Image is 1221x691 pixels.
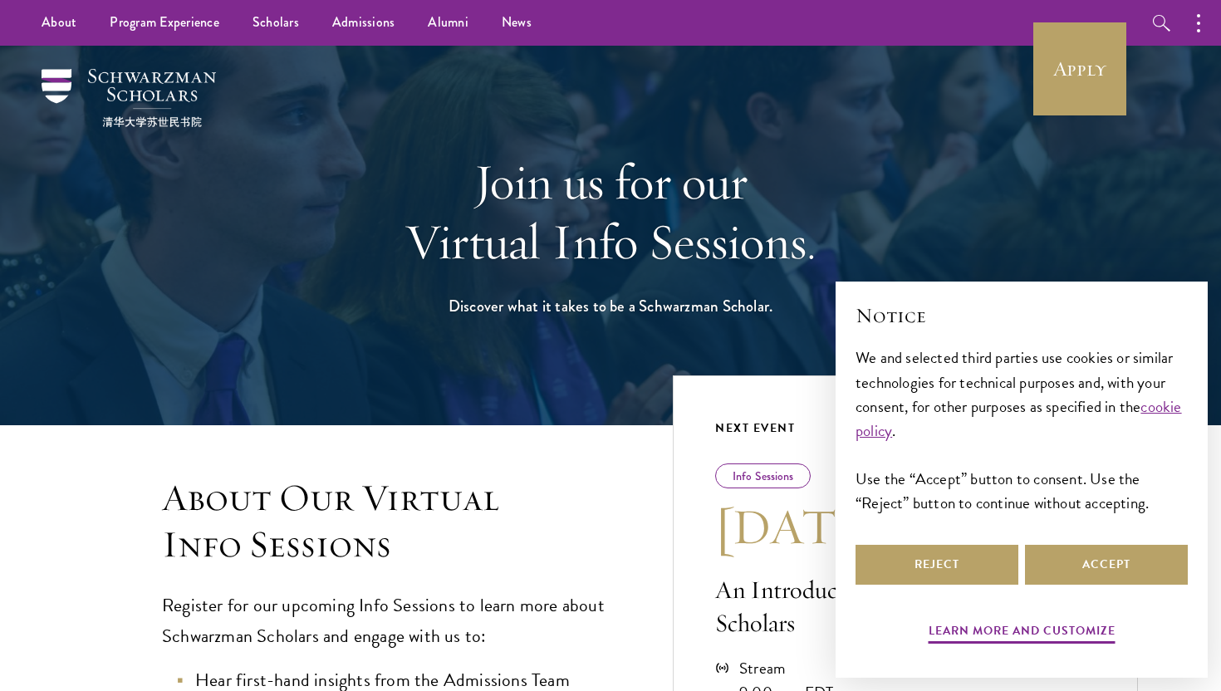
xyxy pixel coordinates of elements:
div: Next Event [715,418,1096,439]
h3: About Our Virtual Info Sessions [162,475,606,568]
h3: [DATE] [715,497,1096,556]
h1: Join us for our Virtual Info Sessions. [324,152,897,272]
a: cookie policy [856,395,1182,443]
button: Reject [856,545,1018,585]
div: We and selected third parties use cookies or similar technologies for technical purposes and, wit... [856,345,1188,514]
div: Info Sessions [715,463,811,488]
button: Accept [1025,545,1188,585]
button: Learn more and customize [929,620,1116,646]
h2: Notice [856,301,1188,330]
div: Stream [739,656,834,680]
p: Register for our upcoming Info Sessions to learn more about Schwarzman Scholars and engage with u... [162,591,606,652]
a: Apply [1033,22,1126,115]
img: Schwarzman Scholars [42,69,216,127]
h1: Discover what it takes to be a Schwarzman Scholar. [324,292,897,320]
p: An Introduction to Schwarzman Scholars [715,573,1096,640]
